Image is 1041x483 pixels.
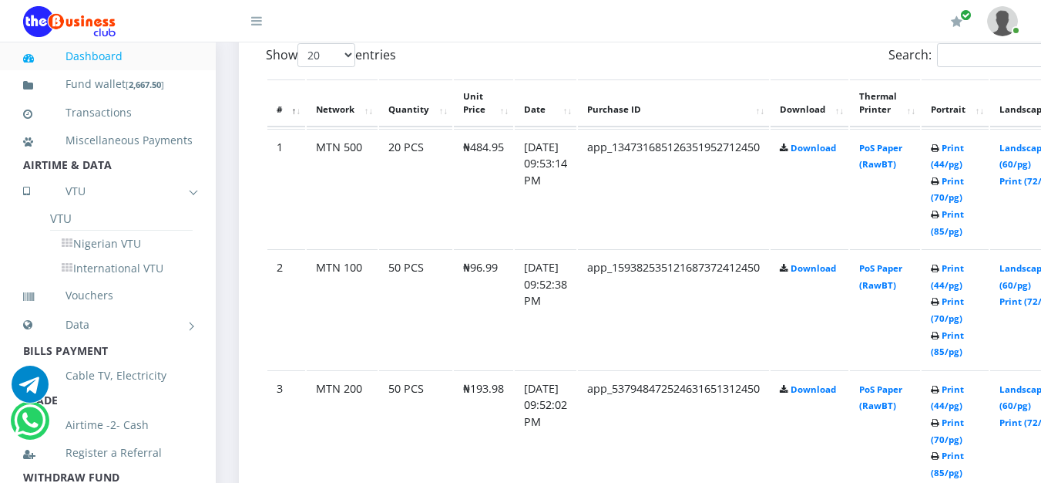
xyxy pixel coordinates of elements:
[859,383,902,412] a: PoS Paper (RawBT)
[23,6,116,37] img: Logo
[515,129,576,248] td: [DATE] 09:53:14 PM
[23,435,193,471] a: Register a Referral
[23,39,193,74] a: Dashboard
[578,129,769,248] td: app_134731685126351952712450
[931,450,964,478] a: Print (85/pg)
[791,262,836,274] a: Download
[266,43,396,67] label: Show entries
[515,79,576,127] th: Date: activate to sort column ascending
[23,407,193,443] a: Airtime -2- Cash
[771,79,848,127] th: Download: activate to sort column ascending
[454,249,513,369] td: ₦96.99
[578,79,769,127] th: Purchase ID: activate to sort column ascending
[931,296,964,324] a: Print (70/pg)
[951,15,962,28] i: Renew/Upgrade Subscription
[129,79,161,90] b: 2,667.50
[50,255,193,282] a: International VTU
[14,414,45,439] a: Chat for support
[307,249,378,369] td: MTN 100
[931,329,964,358] a: Print (85/pg)
[12,377,49,403] a: Chat for support
[859,142,902,171] a: PoS Paper (RawBT)
[850,79,920,127] th: Thermal Printer: activate to sort column ascending
[454,79,513,127] th: Unit Price: activate to sort column ascending
[50,207,193,231] li: VTU
[931,142,964,171] a: Print (44/pg)
[931,383,964,412] a: Print (44/pg)
[987,6,1018,36] img: User
[791,383,836,395] a: Download
[791,142,836,154] a: Download
[297,43,355,67] select: Showentries
[23,66,193,103] a: Fund wallet[2,667.50]
[23,278,193,313] a: Vouchers
[307,129,378,248] td: MTN 500
[931,208,964,237] a: Print (85/pg)
[960,9,972,21] span: Renew/Upgrade Subscription
[267,249,305,369] td: 2
[50,231,193,257] a: Nigerian VTU
[922,79,989,127] th: Portrait: activate to sort column ascending
[23,172,193,211] a: VTU
[578,249,769,369] td: app_159382535121687372412450
[379,249,452,369] td: 50 PCS
[126,79,164,90] small: [ ]
[931,262,964,291] a: Print (44/pg)
[307,79,378,127] th: Network: activate to sort column ascending
[859,262,902,291] a: PoS Paper (RawBT)
[267,129,305,248] td: 1
[379,79,452,127] th: Quantity: activate to sort column ascending
[931,417,964,445] a: Print (70/pg)
[23,95,193,130] a: Transactions
[454,129,513,248] td: ₦484.95
[23,306,193,344] a: Data
[23,358,193,393] a: Cable TV, Electricity
[23,123,193,158] a: Miscellaneous Payments
[267,79,305,127] th: #: activate to sort column descending
[931,175,964,204] a: Print (70/pg)
[515,249,576,369] td: [DATE] 09:52:38 PM
[379,129,452,248] td: 20 PCS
